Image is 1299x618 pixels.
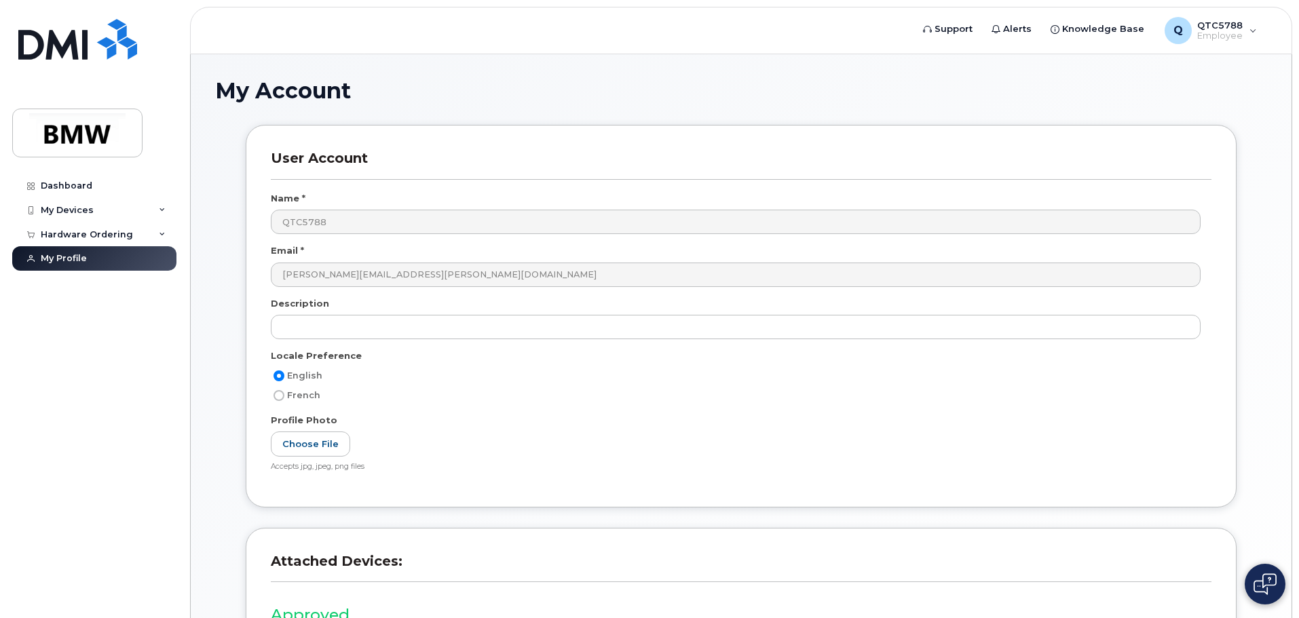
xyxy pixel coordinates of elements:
[287,370,322,381] span: English
[274,370,284,381] input: English
[271,192,305,205] label: Name *
[271,462,1201,472] div: Accepts jpg, jpeg, png files
[287,390,320,400] span: French
[274,390,284,401] input: French
[271,414,337,427] label: Profile Photo
[271,431,350,457] label: Choose File
[1254,573,1277,595] img: Open chat
[271,150,1211,179] h3: User Account
[271,297,329,310] label: Description
[271,553,1211,582] h3: Attached Devices:
[271,244,304,257] label: Email *
[271,349,362,362] label: Locale Preference
[215,79,1267,102] h1: My Account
